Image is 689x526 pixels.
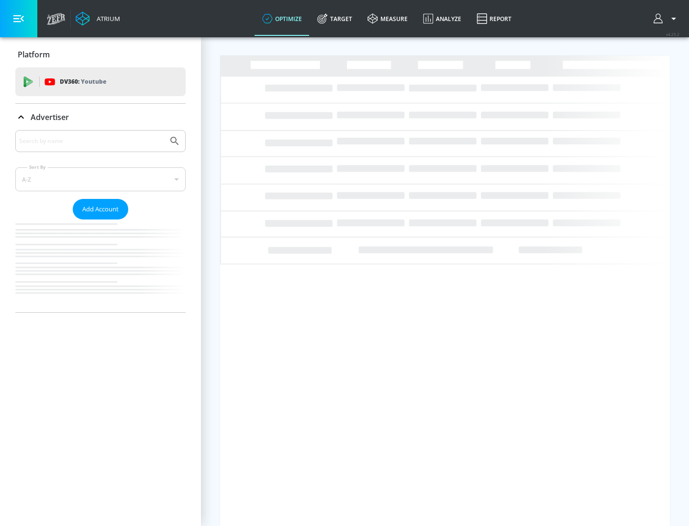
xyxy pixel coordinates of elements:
[666,32,679,37] span: v 4.25.2
[31,112,69,122] p: Advertiser
[15,104,186,131] div: Advertiser
[360,1,415,36] a: measure
[15,41,186,68] div: Platform
[15,67,186,96] div: DV360: Youtube
[93,14,120,23] div: Atrium
[76,11,120,26] a: Atrium
[60,77,106,87] p: DV360:
[415,1,469,36] a: Analyze
[27,164,48,170] label: Sort By
[255,1,310,36] a: optimize
[18,49,50,60] p: Platform
[310,1,360,36] a: Target
[15,219,186,312] nav: list of Advertiser
[73,199,128,219] button: Add Account
[15,130,186,312] div: Advertiser
[469,1,519,36] a: Report
[15,167,186,191] div: A-Z
[81,77,106,87] p: Youtube
[19,135,164,147] input: Search by name
[82,204,119,215] span: Add Account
